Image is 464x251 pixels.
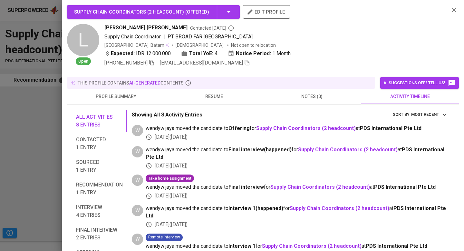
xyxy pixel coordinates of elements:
a: Supply Chain Coordinators (2 headcount) [270,184,370,190]
button: edit profile [243,5,290,19]
span: edit profile [248,8,285,16]
span: Sourced 1 entry [76,158,123,174]
b: Expected: [111,50,135,57]
span: Supply Chain Coordinator [104,34,161,40]
div: W [132,146,143,157]
span: PDS International Pte Ltd [374,184,436,190]
span: wendywijaya moved the candidate to for at [146,243,449,250]
p: Showing All 8 Activity Entries [132,111,202,119]
span: PDS International Pte Ltd [366,243,427,249]
a: Supply Chain Coordinators (2 headcount) [262,243,362,249]
a: Supply Chain Coordinators (2 headcount) [298,146,398,153]
span: Supply Chain Coordinators (2 headcount) ( Offered ) [74,9,209,15]
span: Recommendation 1 entry [76,181,123,196]
b: Final interview [228,184,264,190]
span: wendywijaya moved the candidate to for at [146,125,449,132]
span: 4 [215,50,217,57]
span: PDS International Pte Ltd [146,146,444,160]
div: [DATE] ( [DATE] ) [146,221,449,228]
p: Not open to relocation [231,42,276,48]
b: Offering [228,125,250,131]
span: resume [169,93,259,101]
span: Most Recent [411,111,447,118]
span: All activities 8 entries [76,113,123,129]
span: Final interview 2 entries [76,226,123,242]
span: notes (0) [267,93,357,101]
span: [DEMOGRAPHIC_DATA] [176,42,225,48]
span: PT BROAD FAR [GEOGRAPHIC_DATA] [168,34,253,40]
b: Notice Period: [236,50,271,57]
span: [PERSON_NAME] [PERSON_NAME] [104,24,188,32]
p: this profile contains contents [78,80,184,86]
div: [GEOGRAPHIC_DATA], Batam [104,42,169,48]
span: AI suggestions off? Tell us! [383,79,456,87]
span: Contacted [DATE] [190,25,234,31]
div: W [132,125,143,136]
span: | [163,33,165,41]
b: Interview 1 [228,243,256,249]
span: activity timeline [365,93,455,101]
b: Final interview ( happened ) [228,146,292,153]
span: AI-generated [129,80,160,85]
span: Open [76,58,91,65]
span: Contacted 1 entry [76,136,123,151]
svg: By Batam recruiter [228,25,234,31]
b: Total YoE: [189,50,213,57]
a: Supply Chain Coordinators (2 headcount) [290,205,389,211]
span: PDS International Pte Ltd [360,125,421,131]
div: [DATE] ( [DATE] ) [146,162,449,170]
span: wendywijaya moved the candidate to for at [146,146,449,161]
a: Supply Chain Coordinators (2 headcount) [256,125,356,131]
div: [DATE] ( [DATE] ) [146,192,449,200]
span: profile summary [71,93,161,101]
span: wendywijaya moved the candidate to for at [146,184,449,191]
div: [DATE] ( [DATE] ) [146,134,449,141]
div: W [132,175,143,186]
div: W [132,234,143,245]
span: Remote interview [146,234,183,240]
button: AI suggestions off? Tell us! [380,77,459,89]
div: W [132,205,143,216]
button: sort by [410,110,449,120]
span: [PHONE_NUMBER] [104,60,148,66]
span: Take home assignment [146,176,194,182]
div: L [67,24,99,56]
span: wendywijaya moved the candidate to for at [146,205,449,220]
span: Interview 4 entries [76,204,123,219]
div: IDR 12.000.000 [104,50,171,57]
span: sort by [393,112,410,117]
span: [EMAIL_ADDRESS][DOMAIN_NAME] [160,60,243,66]
button: Supply Chain Coordinators (2 headcount) (Offered) [67,5,240,19]
b: Interview 1 ( happened ) [228,205,283,211]
div: 1 Month [228,50,291,57]
a: edit profile [243,9,290,14]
